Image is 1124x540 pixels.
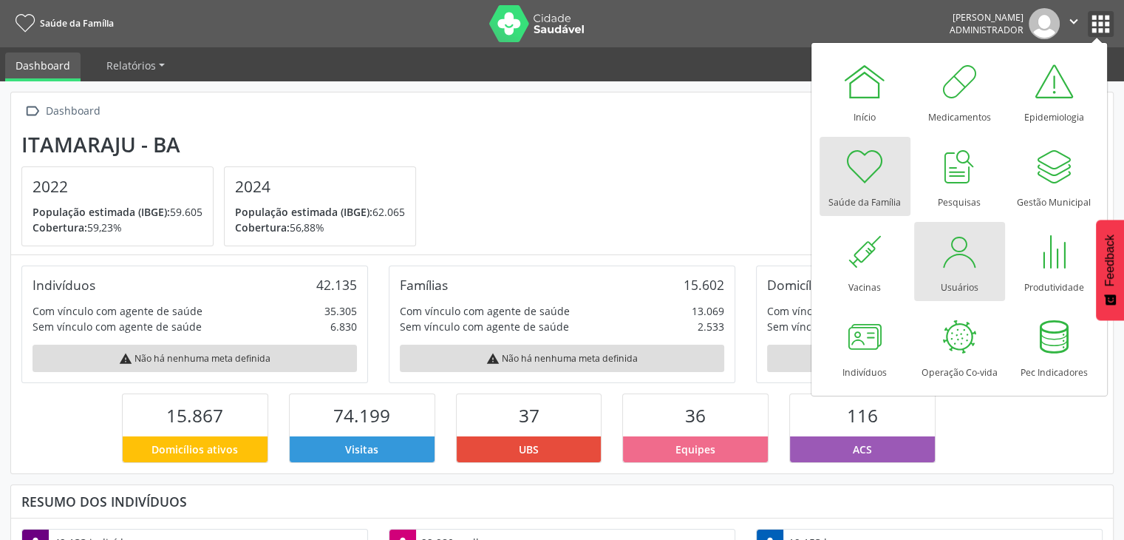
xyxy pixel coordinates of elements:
div: Não há nenhuma meta definida [33,345,357,372]
div: Domicílios [767,277,828,293]
div: Não há nenhuma meta definida [767,345,1091,372]
div: Não há nenhuma meta definida [400,345,724,372]
a:  Dashboard [21,101,103,122]
a: Pesquisas [914,137,1005,216]
span: Administrador [950,24,1023,36]
a: Relatórios [96,53,175,78]
i:  [21,101,43,122]
div: 6.830 [330,319,357,334]
a: Indivíduos [820,307,910,386]
div: Com vínculo com agente de saúde [33,303,202,319]
i: warning [486,352,500,365]
a: Saúde da Família [820,137,910,216]
a: Epidemiologia [1009,52,1100,131]
a: Início [820,52,910,131]
span: População estimada (IBGE): [235,205,372,219]
span: 116 [847,403,878,428]
p: 59,23% [33,220,202,235]
span: Domicílios ativos [151,442,238,457]
a: Pec Indicadores [1009,307,1100,386]
i: warning [119,352,132,365]
span: Equipes [675,442,715,457]
a: Usuários [914,222,1005,301]
div: Sem vínculo com agente de saúde [767,319,936,334]
a: Saúde da Família [10,11,114,36]
span: Cobertura: [33,220,87,234]
div: Itamaraju - BA [21,132,426,157]
div: 2.533 [698,319,724,334]
button: apps [1088,11,1114,37]
div: Com vínculo com agente de saúde [767,303,937,319]
div: 42.135 [316,277,357,293]
div: Resumo dos indivíduos [21,493,1103,510]
h4: 2024 [235,178,405,196]
i:  [1066,13,1082,30]
span: 15.867 [166,403,223,428]
p: 56,88% [235,220,405,235]
a: Dashboard [5,53,81,81]
span: ACS [853,442,872,457]
a: Medicamentos [914,52,1005,131]
div: 13.069 [692,303,724,319]
span: Feedback [1103,234,1117,286]
div: Sem vínculo com agente de saúde [400,319,569,334]
span: Cobertura: [235,220,290,234]
p: 62.065 [235,204,405,220]
span: UBS [519,442,539,457]
div: 15.602 [684,277,724,293]
div: 35.305 [324,303,357,319]
button:  [1060,8,1088,39]
div: Famílias [400,277,448,293]
p: 59.605 [33,204,202,220]
span: Visitas [345,442,378,457]
div: [PERSON_NAME] [950,11,1023,24]
h4: 2022 [33,178,202,196]
a: Gestão Municipal [1009,137,1100,216]
a: Vacinas [820,222,910,301]
a: Operação Co-vida [914,307,1005,386]
span: Saúde da Família [40,17,114,30]
button: Feedback - Mostrar pesquisa [1096,220,1124,320]
div: Dashboard [43,101,103,122]
span: 36 [685,403,706,428]
div: Com vínculo com agente de saúde [400,303,570,319]
span: 37 [519,403,539,428]
div: Indivíduos [33,277,95,293]
span: 74.199 [333,403,390,428]
div: Sem vínculo com agente de saúde [33,319,202,334]
span: Relatórios [106,58,156,72]
a: Produtividade [1009,222,1100,301]
span: População estimada (IBGE): [33,205,170,219]
img: img [1029,8,1060,39]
